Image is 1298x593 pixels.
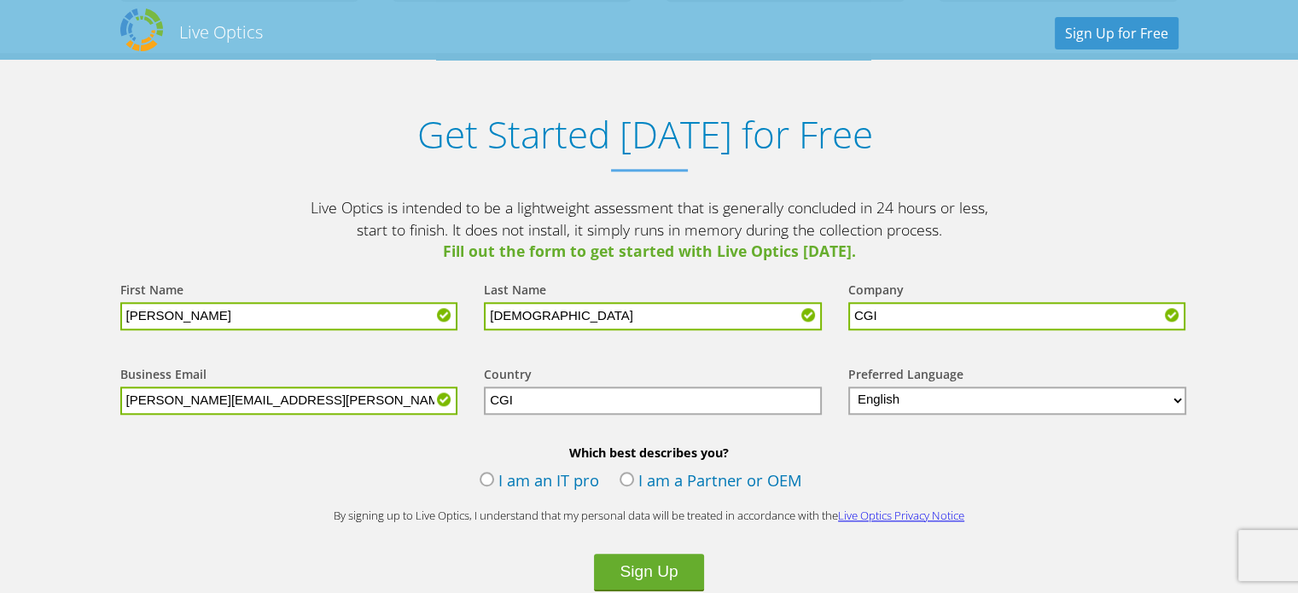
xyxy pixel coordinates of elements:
[484,282,546,302] label: Last Name
[848,282,904,302] label: Company
[103,445,1196,461] b: Which best describes you?
[484,387,822,415] input: Start typing to search for a country
[620,469,802,495] label: I am a Partner or OEM
[838,508,964,523] a: Live Optics Privacy Notice
[308,241,991,263] span: Fill out the form to get started with Live Optics [DATE].
[308,508,991,524] p: By signing up to Live Optics, I understand that my personal data will be treated in accordance wi...
[594,554,703,591] button: Sign Up
[308,197,991,263] p: Live Optics is intended to be a lightweight assessment that is generally concluded in 24 hours or...
[484,366,532,387] label: Country
[103,113,1187,156] h1: Get Started [DATE] for Free
[120,9,163,51] img: Dell Dpack
[120,366,207,387] label: Business Email
[179,20,263,44] h2: Live Optics
[480,469,599,495] label: I am an IT pro
[120,282,183,302] label: First Name
[848,366,963,387] label: Preferred Language
[1055,17,1179,49] a: Sign Up for Free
